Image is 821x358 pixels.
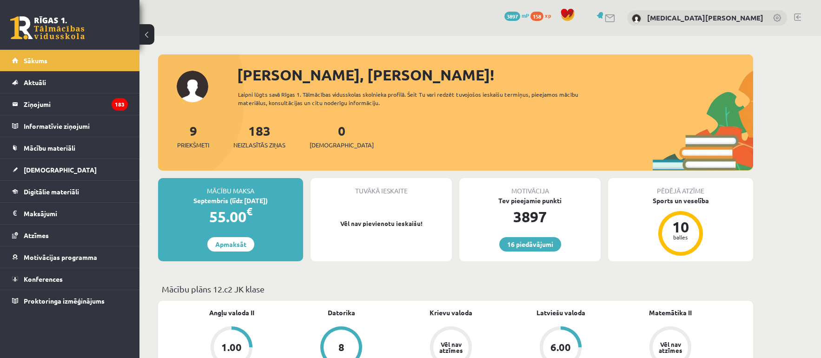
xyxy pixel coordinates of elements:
div: Septembris (līdz [DATE]) [158,196,303,206]
a: 0[DEMOGRAPHIC_DATA] [310,122,374,150]
p: Mācību plāns 12.c2 JK klase [162,283,749,295]
a: Sākums [12,50,128,71]
div: Pēdējā atzīme [608,178,753,196]
span: Neizlasītās ziņas [233,140,285,150]
div: Mācību maksa [158,178,303,196]
span: [DEMOGRAPHIC_DATA] [24,166,97,174]
i: 183 [112,98,128,111]
a: Atzīmes [12,225,128,246]
a: Ziņojumi183 [12,93,128,115]
a: Mācību materiāli [12,137,128,159]
div: 10 [667,219,695,234]
a: 3897 mP [504,12,529,19]
span: [DEMOGRAPHIC_DATA] [310,140,374,150]
a: Digitālie materiāli [12,181,128,202]
div: 8 [338,342,344,352]
div: 55.00 [158,206,303,228]
span: Priekšmeti [177,140,209,150]
a: Konferences [12,268,128,290]
span: Atzīmes [24,231,49,239]
div: Laipni lūgts savā Rīgas 1. Tālmācības vidusskolas skolnieka profilā. Šeit Tu vari redzēt tuvojošo... [238,90,595,107]
div: Motivācija [459,178,601,196]
span: Proktoringa izmēģinājums [24,297,105,305]
span: xp [545,12,551,19]
div: balles [667,234,695,240]
img: Nikita Ļahovs [632,14,641,23]
a: Proktoringa izmēģinājums [12,290,128,312]
div: Tuvākā ieskaite [311,178,452,196]
a: 9Priekšmeti [177,122,209,150]
div: Vēl nav atzīmes [657,341,683,353]
span: Sākums [24,56,47,65]
span: mP [522,12,529,19]
a: Motivācijas programma [12,246,128,268]
a: Rīgas 1. Tālmācības vidusskola [10,16,85,40]
div: Sports un veselība [608,196,753,206]
a: Apmaksāt [207,237,254,252]
span: Konferences [24,275,63,283]
legend: Informatīvie ziņojumi [24,115,128,137]
a: Krievu valoda [430,308,472,318]
a: 183Neizlasītās ziņas [233,122,285,150]
a: [DEMOGRAPHIC_DATA] [12,159,128,180]
span: Motivācijas programma [24,253,97,261]
a: [MEDICAL_DATA][PERSON_NAME] [647,13,763,22]
a: Aktuāli [12,72,128,93]
a: Angļu valoda II [209,308,254,318]
a: 16 piedāvājumi [499,237,561,252]
a: Sports un veselība 10 balles [608,196,753,257]
div: 1.00 [221,342,242,352]
a: Informatīvie ziņojumi [12,115,128,137]
span: 3897 [504,12,520,21]
a: Datorika [328,308,355,318]
a: Matemātika II [649,308,692,318]
div: 6.00 [550,342,571,352]
span: Aktuāli [24,78,46,86]
span: Digitālie materiāli [24,187,79,196]
legend: Ziņojumi [24,93,128,115]
a: Maksājumi [12,203,128,224]
p: Vēl nav pievienotu ieskaišu! [315,219,447,228]
div: Vēl nav atzīmes [438,341,464,353]
div: Tev pieejamie punkti [459,196,601,206]
div: [PERSON_NAME], [PERSON_NAME]! [237,64,753,86]
a: Latviešu valoda [536,308,585,318]
span: € [246,205,252,218]
span: 158 [530,12,543,21]
a: 158 xp [530,12,556,19]
div: 3897 [459,206,601,228]
span: Mācību materiāli [24,144,75,152]
legend: Maksājumi [24,203,128,224]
